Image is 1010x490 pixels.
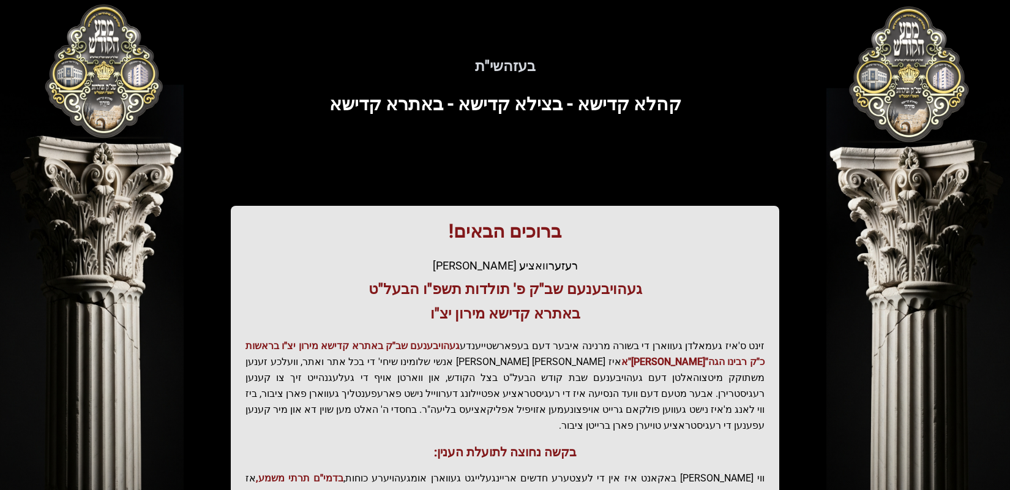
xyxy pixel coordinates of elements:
h3: בקשה נחוצה לתועלת הענין: [245,443,765,461]
span: קהלא קדישא - בצילא קדישא - באתרא קדישא [329,93,681,115]
p: זינט ס'איז געמאלדן געווארן די בשורה מרנינה איבער דעם בעפארשטייענדע איז [PERSON_NAME] [PERSON_NAME... [245,338,765,434]
h5: בעזהשי"ת [133,56,877,76]
span: בדמי"ם תרתי משמע, [256,472,343,484]
span: געהויבענעם שב"ק באתרא קדישא מירון יצ"ו בראשות כ"ק רבינו הגה"[PERSON_NAME]"א [245,340,765,367]
h3: באתרא קדישא מירון יצ"ו [245,304,765,323]
div: רעזערוואציע [PERSON_NAME] [245,257,765,274]
h1: ברוכים הבאים! [245,221,765,243]
h3: געהויבענעם שב"ק פ' תולדות תשפ"ו הבעל"ט [245,279,765,299]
